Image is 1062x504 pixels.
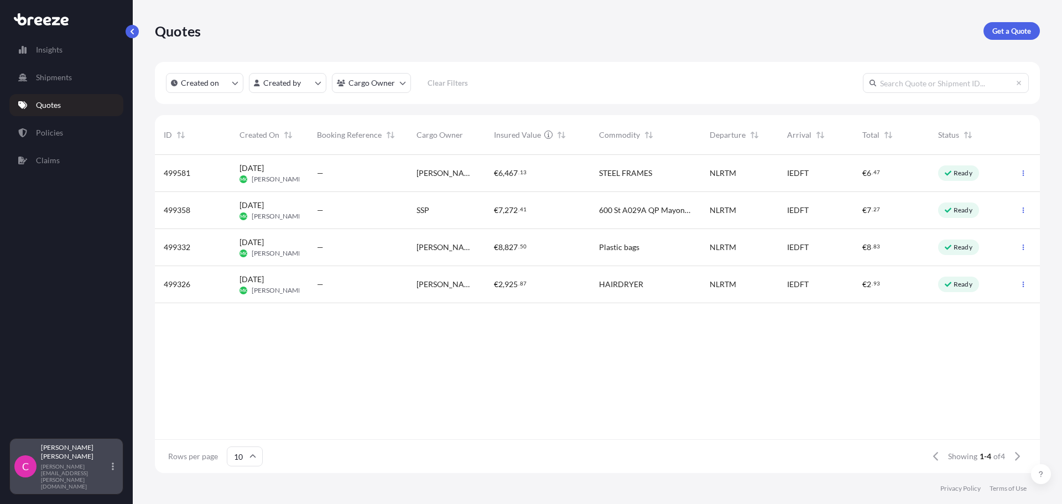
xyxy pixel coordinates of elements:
[41,463,110,490] p: [PERSON_NAME][EMAIL_ADDRESS][PERSON_NAME][DOMAIN_NAME]
[710,279,736,290] span: NLRTM
[862,206,867,214] span: €
[599,279,643,290] span: HAIRDRYER
[164,242,190,253] span: 499332
[599,129,640,141] span: Commodity
[317,168,324,179] span: —
[787,205,809,216] span: IEDFT
[168,451,218,462] span: Rows per page
[9,39,123,61] a: Insights
[498,243,503,251] span: 8
[36,155,60,166] p: Claims
[494,280,498,288] span: €
[417,74,478,92] button: Clear Filters
[787,242,809,253] span: IEDFT
[872,282,873,285] span: .
[867,206,871,214] span: 7
[503,169,504,177] span: ,
[317,279,324,290] span: —
[417,168,476,179] span: [PERSON_NAME] (POLYHOUSES) LTD
[417,129,463,141] span: Cargo Owner
[498,280,503,288] span: 2
[9,149,123,172] a: Claims
[498,169,503,177] span: 6
[9,122,123,144] a: Policies
[282,128,295,142] button: Sort
[954,243,972,252] p: Ready
[599,242,639,253] span: Plastic bags
[504,169,518,177] span: 467
[872,207,873,211] span: .
[940,484,981,493] a: Privacy Policy
[494,243,498,251] span: €
[872,170,873,174] span: .
[164,168,190,179] span: 499581
[181,77,219,89] p: Created on
[417,205,429,216] span: SSP
[384,128,397,142] button: Sort
[710,129,746,141] span: Departure
[990,484,1027,493] p: Terms of Use
[174,128,188,142] button: Sort
[503,206,504,214] span: ,
[872,245,873,248] span: .
[980,451,991,462] span: 1-4
[503,243,504,251] span: ,
[41,443,110,461] p: [PERSON_NAME] [PERSON_NAME]
[710,205,736,216] span: NLRTM
[240,163,264,174] span: [DATE]
[240,211,247,222] span: MK
[494,129,541,141] span: Insured Value
[317,205,324,216] span: —
[252,212,304,221] span: [PERSON_NAME]
[599,205,692,216] span: 600 St A029A QP Mayonnaise 450g 20/450g Kewpie JPN [DATE] 0 % 3,30 1.980,00 Japanese mayonnaise 9...
[710,168,736,179] span: NLRTM
[954,169,972,178] p: Ready
[938,129,959,141] span: Status
[240,237,264,248] span: [DATE]
[36,127,63,138] p: Policies
[417,279,476,290] span: [PERSON_NAME]
[867,243,871,251] span: 8
[520,282,527,285] span: 87
[520,207,527,211] span: 41
[882,128,895,142] button: Sort
[240,200,264,211] span: [DATE]
[954,206,972,215] p: Ready
[520,170,527,174] span: 13
[862,280,867,288] span: €
[954,280,972,289] p: Ready
[9,94,123,116] a: Quotes
[520,245,527,248] span: 50
[240,285,247,296] span: MK
[518,282,519,285] span: .
[36,72,72,83] p: Shipments
[992,25,1031,37] p: Get a Quote
[504,206,518,214] span: 272
[961,128,975,142] button: Sort
[814,128,827,142] button: Sort
[503,280,504,288] span: ,
[252,249,304,258] span: [PERSON_NAME]
[518,207,519,211] span: .
[787,279,809,290] span: IEDFT
[710,242,736,253] span: NLRTM
[417,242,476,253] span: [PERSON_NAME] Freight Solution
[873,207,880,211] span: 27
[748,128,761,142] button: Sort
[155,22,201,40] p: Quotes
[36,100,61,111] p: Quotes
[9,66,123,89] a: Shipments
[863,73,1029,93] input: Search Quote or Shipment ID...
[867,280,871,288] span: 2
[166,73,243,93] button: createdOn Filter options
[862,169,867,177] span: €
[599,168,652,179] span: STEEL FRAMES
[862,243,867,251] span: €
[22,461,29,472] span: C
[873,170,880,174] span: 47
[164,205,190,216] span: 499358
[494,206,498,214] span: €
[36,44,63,55] p: Insights
[948,451,977,462] span: Showing
[787,129,811,141] span: Arrival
